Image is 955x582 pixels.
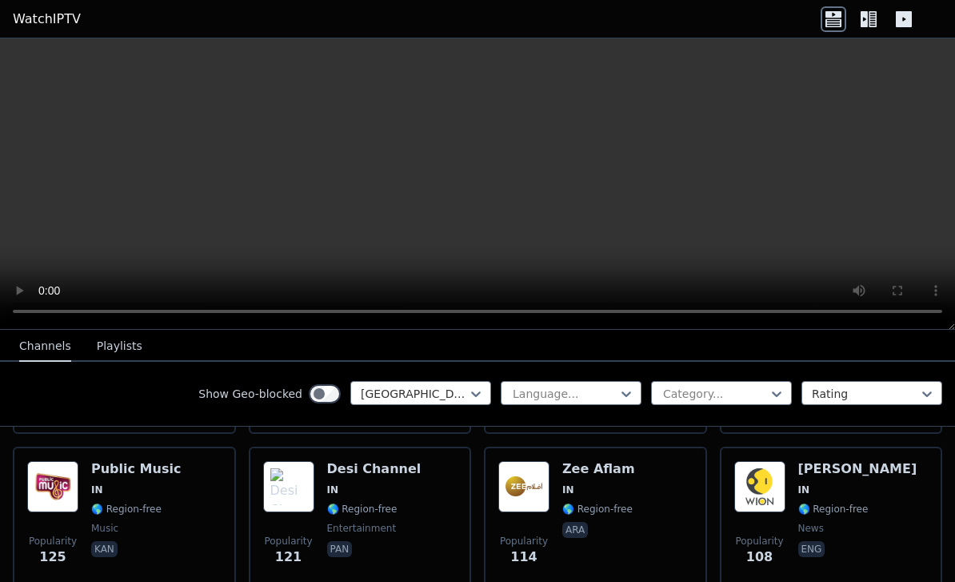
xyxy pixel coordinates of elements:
[263,461,314,512] img: Desi Channel
[327,522,397,535] span: entertainment
[562,503,633,516] span: 🌎 Region-free
[91,484,103,496] span: IN
[510,548,537,567] span: 114
[562,484,574,496] span: IN
[798,484,810,496] span: IN
[91,503,162,516] span: 🌎 Region-free
[275,548,302,567] span: 121
[798,522,824,535] span: news
[19,331,71,362] button: Channels
[327,484,339,496] span: IN
[91,461,181,477] h6: Public Music
[735,535,783,548] span: Popularity
[498,461,549,512] img: Zee Aflam
[91,541,118,557] p: kan
[798,461,917,477] h6: [PERSON_NAME]
[198,386,302,402] label: Show Geo-blocked
[27,461,78,512] img: Public Music
[562,522,588,538] p: ara
[798,503,869,516] span: 🌎 Region-free
[29,535,77,548] span: Popularity
[500,535,548,548] span: Popularity
[97,331,142,362] button: Playlists
[734,461,785,512] img: WION
[562,461,635,477] h6: Zee Aflam
[327,541,353,557] p: pan
[91,522,118,535] span: music
[39,548,66,567] span: 125
[13,10,81,29] a: WatchIPTV
[798,541,825,557] p: eng
[327,503,398,516] span: 🌎 Region-free
[264,535,312,548] span: Popularity
[327,461,422,477] h6: Desi Channel
[746,548,773,567] span: 108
